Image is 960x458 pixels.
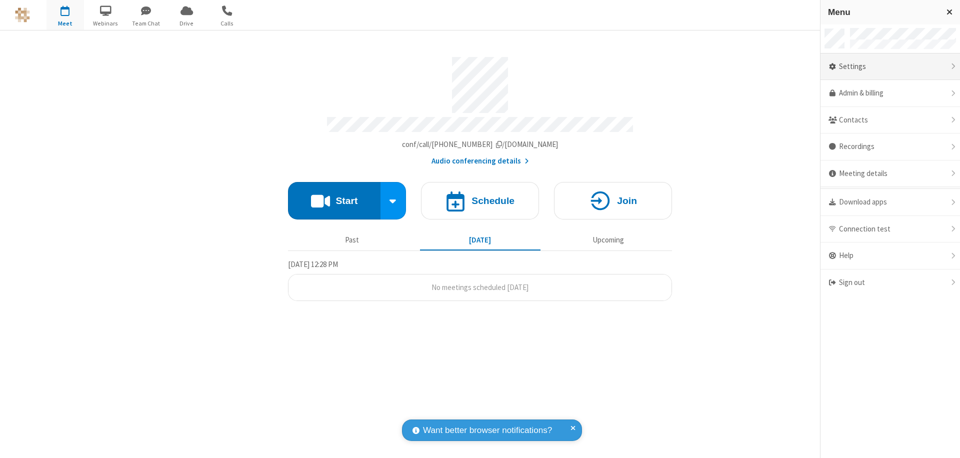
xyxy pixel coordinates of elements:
[423,424,552,437] span: Want better browser notifications?
[402,139,558,150] button: Copy my meeting room linkCopy my meeting room link
[820,160,960,187] div: Meeting details
[420,230,540,249] button: [DATE]
[431,155,529,167] button: Audio conferencing details
[820,53,960,80] div: Settings
[471,196,514,205] h4: Schedule
[15,7,30,22] img: QA Selenium DO NOT DELETE OR CHANGE
[208,19,246,28] span: Calls
[288,258,672,301] section: Today's Meetings
[292,230,412,249] button: Past
[820,133,960,160] div: Recordings
[548,230,668,249] button: Upcoming
[421,182,539,219] button: Schedule
[127,19,165,28] span: Team Chat
[820,189,960,216] div: Download apps
[402,139,558,149] span: Copy my meeting room link
[431,282,528,292] span: No meetings scheduled [DATE]
[820,80,960,107] a: Admin & billing
[380,182,406,219] div: Start conference options
[935,432,952,451] iframe: Chat
[288,49,672,167] section: Account details
[288,182,380,219] button: Start
[820,242,960,269] div: Help
[820,269,960,296] div: Sign out
[87,19,124,28] span: Webinars
[820,216,960,243] div: Connection test
[168,19,205,28] span: Drive
[617,196,637,205] h4: Join
[554,182,672,219] button: Join
[46,19,84,28] span: Meet
[335,196,357,205] h4: Start
[820,107,960,134] div: Contacts
[288,259,338,269] span: [DATE] 12:28 PM
[828,7,937,17] h3: Menu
